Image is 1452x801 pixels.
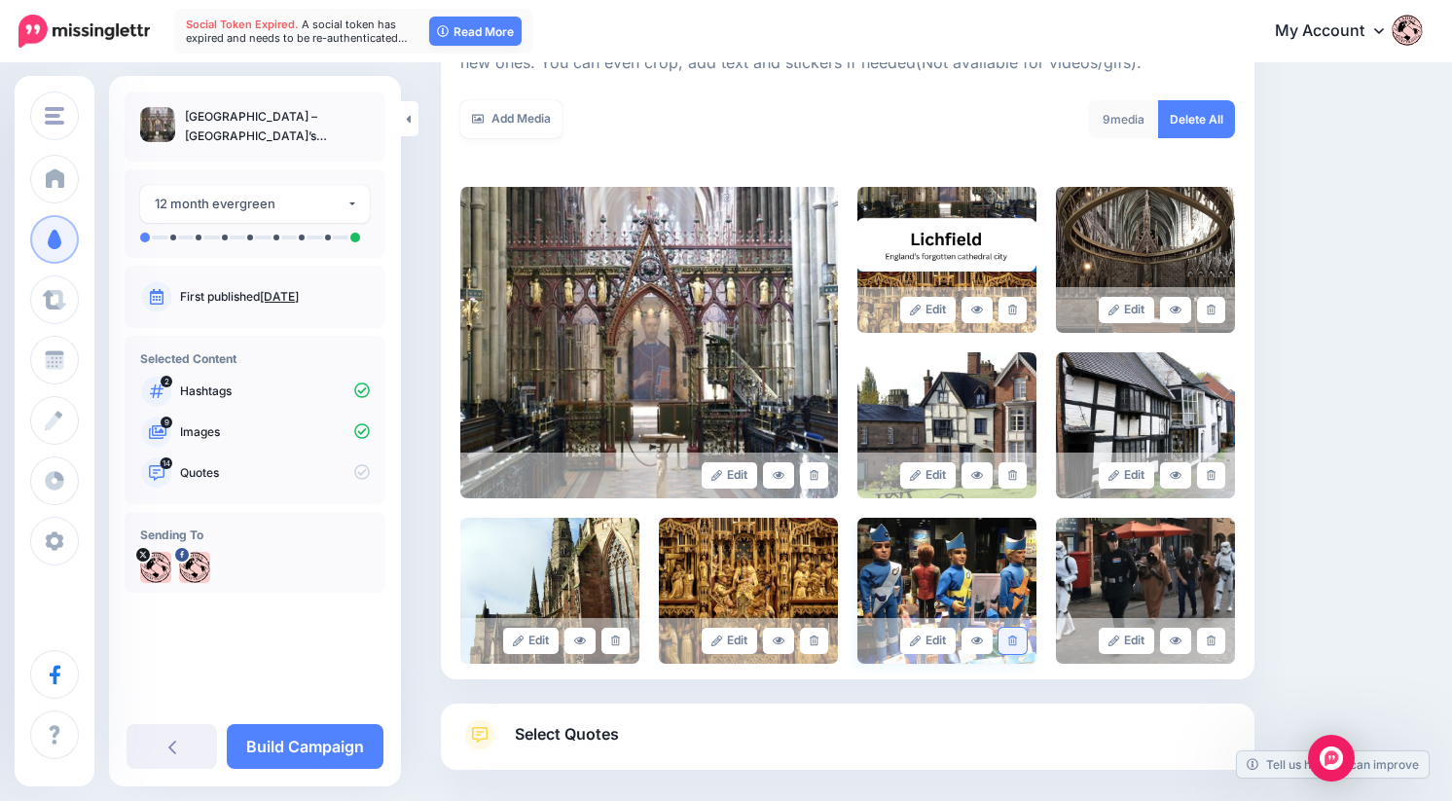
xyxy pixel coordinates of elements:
p: Quotes [180,464,370,482]
div: 12 month evergreen [155,193,346,215]
a: Edit [1099,628,1154,654]
div: Open Intercom Messenger [1308,735,1355,782]
a: Edit [900,297,956,323]
a: Read More [429,17,522,46]
a: Edit [1099,462,1154,489]
a: Edit [1099,297,1154,323]
img: dfcfd049213d9f736a304775f1a50b25_thumb.jpg [140,107,175,142]
img: b7ff3121f9f38bbc58a741853cff54e4_large.jpg [1056,352,1235,498]
a: Add Media [460,100,563,138]
span: 9 [1103,112,1110,127]
a: Edit [503,628,559,654]
a: My Account [1255,8,1423,55]
a: Delete All [1158,100,1235,138]
img: bf57d61544bcbfcf86d659266ddea69c_large.jpg [857,187,1036,333]
span: A social token has expired and needs to be re-authenticated… [186,18,408,45]
span: Select Quotes [515,721,619,747]
button: 12 month evergreen [140,185,370,223]
img: 380d2787ca4119dbeef2c5334b7849dd_large.jpg [1056,187,1235,333]
a: Edit [702,462,757,489]
p: First published [180,288,370,306]
p: Hashtags [180,382,370,400]
img: 292b616b697e9cdfba12a9c0fc7afbf2_large.jpg [460,518,639,664]
a: [DATE] [260,289,299,304]
span: 2 [161,376,172,387]
img: 7655ae4397287ac1b5567a95fa7cd225_large.jpg [1056,518,1235,664]
span: 14 [161,457,173,469]
a: Edit [900,628,956,654]
p: [GEOGRAPHIC_DATA] – [GEOGRAPHIC_DATA]’s forgotten cathedral city [185,107,370,146]
span: 9 [161,417,172,428]
img: Missinglettr [18,15,150,48]
img: fgtdIN-K-34250.jpg [140,552,171,583]
a: Edit [702,628,757,654]
img: 919f0e6d33aee7afc723c6b778c0d5b3_large.jpg [659,518,838,664]
img: f3bc10fba44c80b12fd16e341c74554a_large.jpg [857,518,1036,664]
img: dfcfd049213d9f736a304775f1a50b25_large.jpg [460,187,838,498]
a: Select Quotes [460,719,1235,770]
span: Social Token Expired. [186,18,299,31]
div: Select Media [460,16,1235,664]
img: 13220829_939037469542920_8844916954090441347_n-bsa52611.jpg [179,552,210,583]
a: Edit [900,462,956,489]
div: media [1088,100,1159,138]
p: Images [180,423,370,441]
a: Tell us how we can improve [1237,751,1429,778]
h4: Sending To [140,528,370,542]
img: menu.png [45,107,64,125]
img: 2e654f7ba77aaf28fec7f797df8393a7_large.jpg [857,352,1036,498]
h4: Selected Content [140,351,370,366]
